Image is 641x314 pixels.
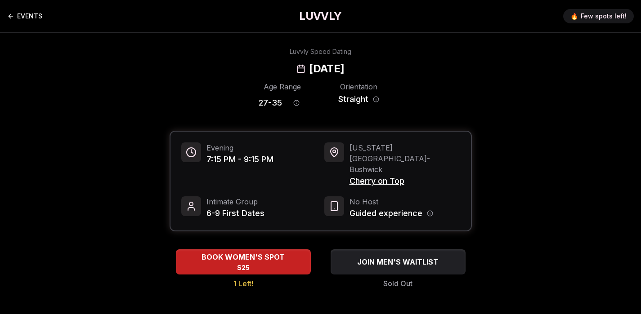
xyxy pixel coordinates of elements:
div: Age Range [259,81,306,92]
button: JOIN MEN'S WAITLIST - Sold Out [331,249,466,274]
h2: [DATE] [309,62,344,76]
span: BOOK WOMEN'S SPOT [200,252,287,262]
span: JOIN MEN'S WAITLIST [355,257,440,267]
div: Orientation [335,81,383,92]
span: 🔥 [570,12,578,21]
span: Guided experience [350,207,422,220]
a: Back to events [7,7,42,25]
span: 7:15 PM - 9:15 PM [206,153,273,166]
span: No Host [350,196,433,207]
span: Intimate Group [206,196,264,207]
span: 27 - 35 [259,97,282,109]
div: Luvvly Speed Dating [290,47,351,56]
span: [US_STATE][GEOGRAPHIC_DATA] - Bushwick [350,142,460,175]
span: 6-9 First Dates [206,207,264,220]
span: Few spots left! [581,12,627,21]
span: 1 Left! [233,278,253,289]
button: Age range information [287,93,306,113]
span: Sold Out [383,278,412,289]
button: Orientation information [373,96,379,102]
a: LUVVLY [299,9,341,23]
span: Straight [338,93,368,106]
button: Host information [427,210,433,217]
span: Evening [206,142,273,153]
button: BOOK WOMEN'S SPOT - 1 Left! [176,249,311,274]
span: Cherry on Top [350,175,460,187]
span: $25 [237,263,250,272]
